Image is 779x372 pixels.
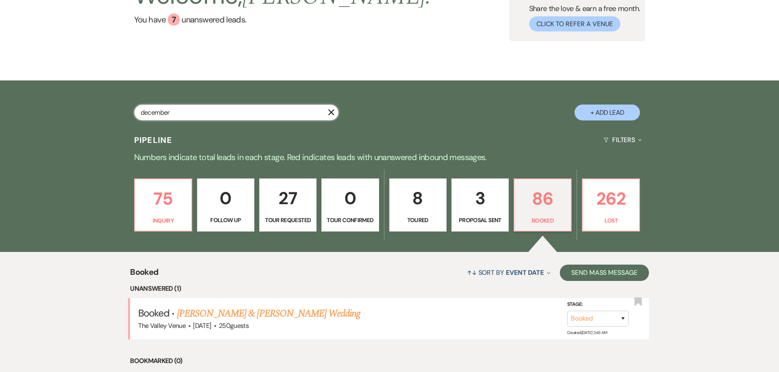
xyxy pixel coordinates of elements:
[202,185,249,212] p: 0
[457,185,503,212] p: 3
[588,185,634,212] p: 262
[467,268,477,277] span: ↑↓
[464,262,554,283] button: Sort By Event Date
[168,13,180,26] div: 7
[567,300,629,309] label: Stage:
[134,105,339,120] input: Search by name, event date, email address or phone number
[134,13,431,26] a: You have 7 unanswered leads.
[529,16,620,31] button: Click to Refer a Venue
[95,151,684,164] p: Numbers indicate total leads in each stage. Red indicates leads with unanswered inbound messages.
[134,178,192,232] a: 75Inquiry
[138,321,186,330] span: The Valley Venue
[219,321,249,330] span: 250 guests
[259,178,317,232] a: 27Tour Requested
[514,178,572,232] a: 86Booked
[506,268,544,277] span: Event Date
[451,178,509,232] a: 3Proposal Sent
[202,216,249,225] p: Follow Up
[588,216,634,225] p: Lost
[395,185,441,212] p: 8
[395,216,441,225] p: Toured
[130,283,649,294] li: Unanswered (1)
[130,356,649,366] li: Bookmarked (0)
[327,216,373,225] p: Tour Confirmed
[389,178,447,232] a: 8Toured
[177,306,360,321] a: [PERSON_NAME] & [PERSON_NAME] Wedding
[193,321,211,330] span: [DATE]
[560,265,649,281] button: Send Mass Message
[140,185,186,212] p: 75
[130,266,158,283] span: Booked
[600,129,645,151] button: Filters
[327,185,373,212] p: 0
[138,307,169,319] span: Booked
[140,216,186,225] p: Inquiry
[134,134,173,146] h3: Pipeline
[519,216,566,225] p: Booked
[265,216,311,225] p: Tour Requested
[567,330,607,335] span: Created: [DATE] 3:43 AM
[265,185,311,212] p: 27
[321,178,379,232] a: 0Tour Confirmed
[575,105,640,120] button: + Add Lead
[197,178,254,232] a: 0Follow Up
[519,185,566,212] p: 86
[582,178,640,232] a: 262Lost
[457,216,503,225] p: Proposal Sent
